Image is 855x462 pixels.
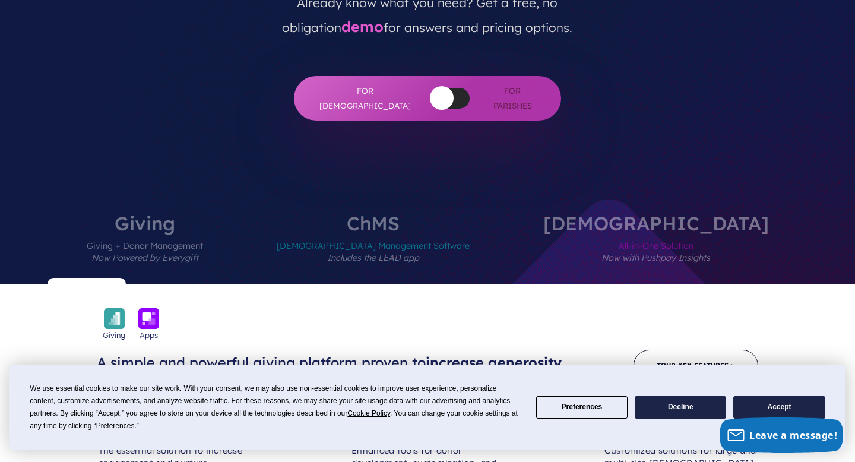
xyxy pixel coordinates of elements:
[720,417,843,453] button: Leave a message!
[87,233,203,284] span: Giving + Donor Management
[103,329,125,341] span: Giving
[634,350,758,381] a: Tour Key Features >
[327,252,419,263] em: Includes the LEAD app
[241,214,505,284] label: ChMS
[536,396,628,419] button: Preferences
[91,252,198,263] em: Now Powered by Everygift
[140,329,158,341] span: Apps
[30,382,521,432] div: We use essential cookies to make our site work. With your consent, we may also use non-essential ...
[508,214,805,284] label: [DEMOGRAPHIC_DATA]
[138,308,159,329] img: icon_apps-bckgrnd-600x600-1.png
[635,396,726,419] button: Decline
[487,84,537,113] span: For Parishes
[347,409,390,417] span: Cookie Policy
[277,233,470,284] span: [DEMOGRAPHIC_DATA] Management Software
[97,354,577,372] h3: A simple and powerful giving platform proven to .
[426,354,562,371] span: increase generosity
[104,308,125,329] img: icon_giving-bckgrnd-600x600-1.png
[733,396,825,419] button: Accept
[318,84,413,113] span: For [DEMOGRAPHIC_DATA]
[543,233,769,284] span: All-in-One Solution
[341,17,384,36] a: demo
[749,429,837,442] span: Leave a message!
[601,252,710,263] em: Now with Pushpay Insights
[9,365,845,450] div: Cookie Consent Prompt
[96,422,135,430] span: Preferences
[51,214,239,284] label: Giving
